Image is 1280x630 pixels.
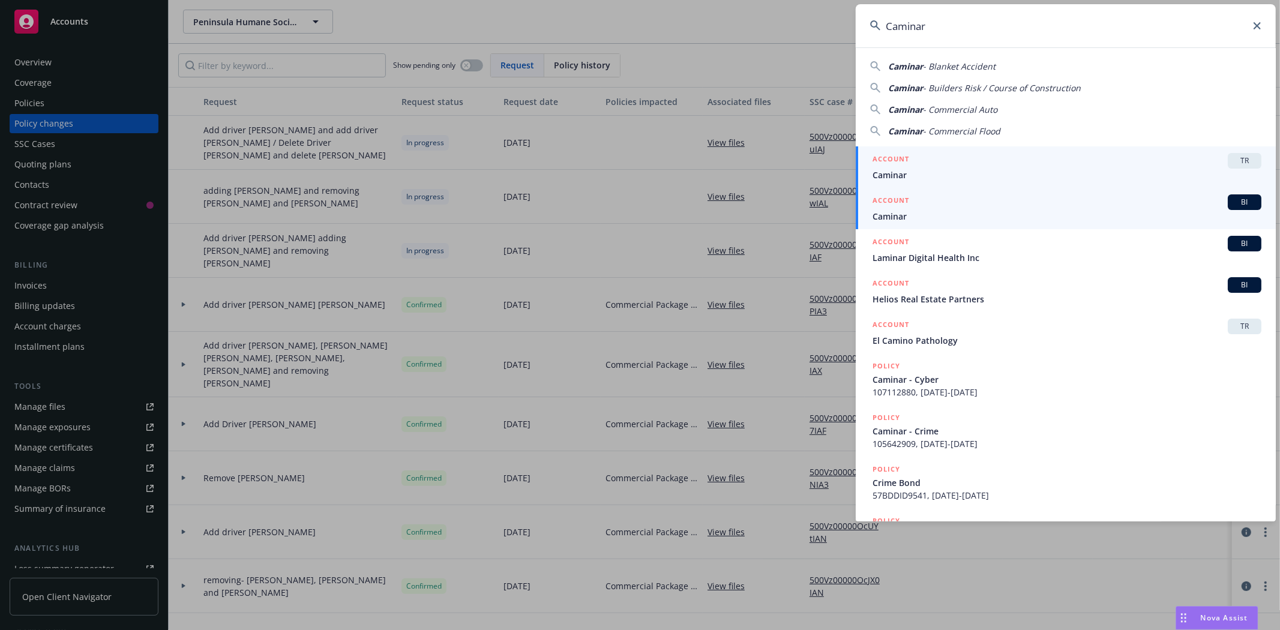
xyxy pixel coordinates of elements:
[873,386,1261,398] span: 107112880, [DATE]-[DATE]
[873,293,1261,305] span: Helios Real Estate Partners
[873,194,909,209] h5: ACCOUNT
[856,312,1276,353] a: ACCOUNTTREl Camino Pathology
[1233,197,1257,208] span: BI
[873,277,909,292] h5: ACCOUNT
[856,146,1276,188] a: ACCOUNTTRCaminar
[1176,606,1258,630] button: Nova Assist
[873,412,900,424] h5: POLICY
[1233,321,1257,332] span: TR
[873,169,1261,181] span: Caminar
[888,82,923,94] span: Caminar
[1233,238,1257,249] span: BI
[1233,280,1257,290] span: BI
[873,153,909,167] h5: ACCOUNT
[873,251,1261,264] span: Laminar Digital Health Inc
[856,508,1276,560] a: POLICY
[1233,155,1257,166] span: TR
[923,125,1000,137] span: - Commercial Flood
[888,61,923,72] span: Caminar
[873,489,1261,502] span: 57BDDID9541, [DATE]-[DATE]
[888,104,923,115] span: Caminar
[856,271,1276,312] a: ACCOUNTBIHelios Real Estate Partners
[923,82,1081,94] span: - Builders Risk / Course of Construction
[873,319,909,333] h5: ACCOUNT
[1201,613,1248,623] span: Nova Assist
[873,425,1261,437] span: Caminar - Crime
[873,437,1261,450] span: 105642909, [DATE]-[DATE]
[873,463,900,475] h5: POLICY
[856,457,1276,508] a: POLICYCrime Bond57BDDID9541, [DATE]-[DATE]
[1176,607,1191,629] div: Drag to move
[873,373,1261,386] span: Caminar - Cyber
[873,360,900,372] h5: POLICY
[873,236,909,250] h5: ACCOUNT
[856,405,1276,457] a: POLICYCaminar - Crime105642909, [DATE]-[DATE]
[856,353,1276,405] a: POLICYCaminar - Cyber107112880, [DATE]-[DATE]
[923,61,996,72] span: - Blanket Accident
[856,188,1276,229] a: ACCOUNTBICaminar
[873,334,1261,347] span: El Camino Pathology
[923,104,997,115] span: - Commercial Auto
[856,229,1276,271] a: ACCOUNTBILaminar Digital Health Inc
[888,125,923,137] span: Caminar
[873,515,900,527] h5: POLICY
[856,4,1276,47] input: Search...
[873,476,1261,489] span: Crime Bond
[873,210,1261,223] span: Caminar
